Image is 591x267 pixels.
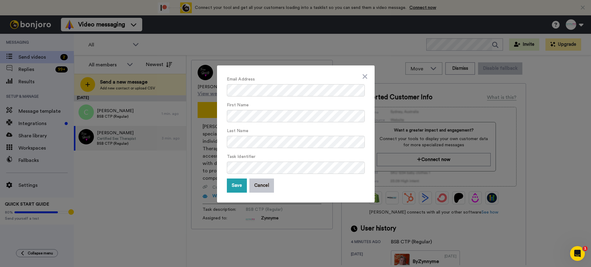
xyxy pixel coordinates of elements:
label: Email Address [227,76,255,83]
label: First Name [227,102,249,108]
button: Cancel [249,179,274,193]
button: Save [227,179,247,193]
iframe: Intercom live chat [570,246,585,261]
span: 1 [583,246,588,251]
label: Task Identifier [227,154,255,160]
label: Last Name [227,128,248,134]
